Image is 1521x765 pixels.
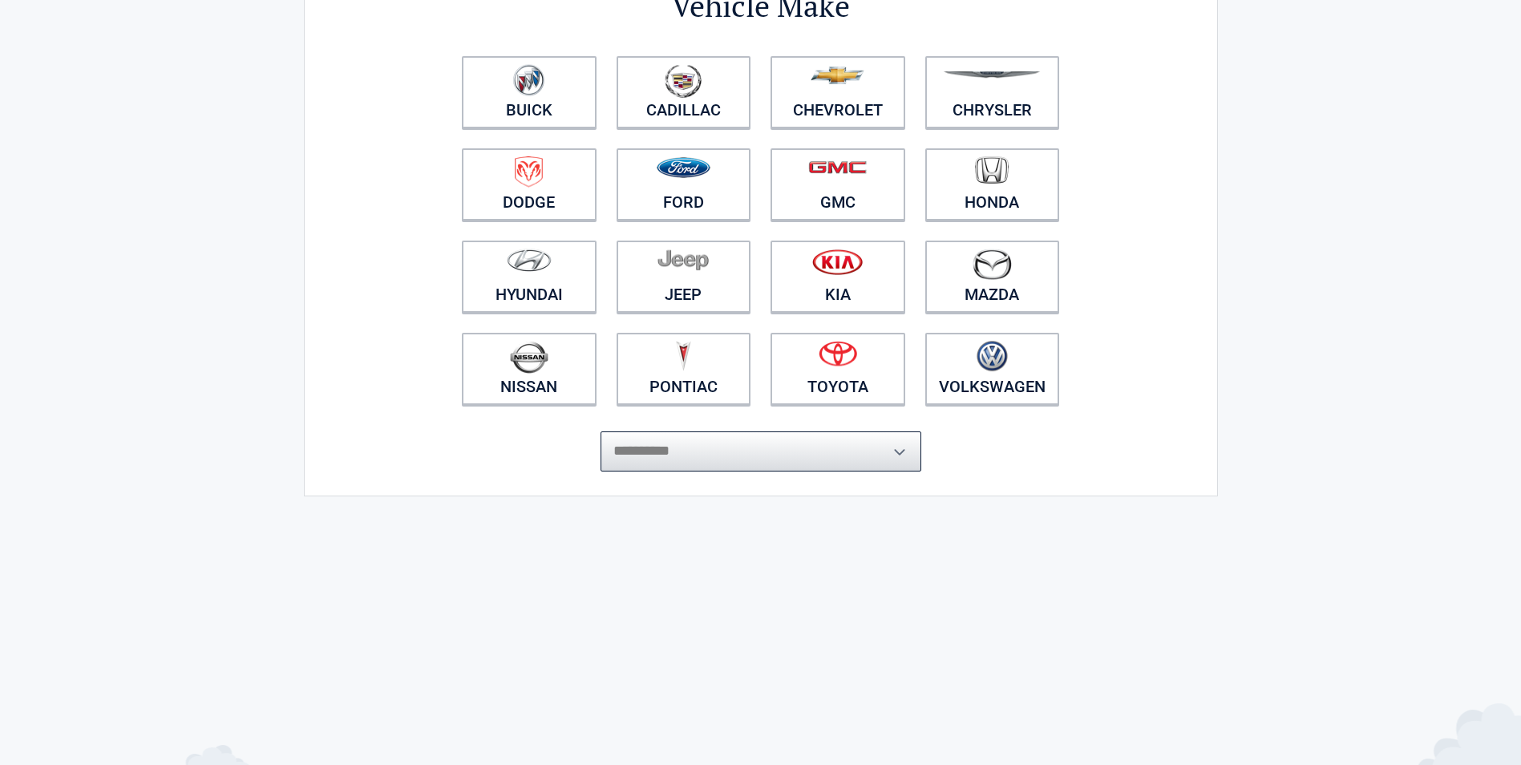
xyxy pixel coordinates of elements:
[975,156,1009,184] img: honda
[943,71,1041,79] img: chrysler
[617,148,751,221] a: Ford
[977,341,1008,372] img: volkswagen
[819,341,857,366] img: toyota
[811,67,864,84] img: chevrolet
[617,56,751,128] a: Cadillac
[617,333,751,405] a: Pontiac
[675,341,691,371] img: pontiac
[510,341,548,374] img: nissan
[808,160,867,174] img: gmc
[513,64,544,96] img: buick
[812,249,863,275] img: kia
[665,64,702,98] img: cadillac
[925,241,1060,313] a: Mazda
[771,148,905,221] a: GMC
[657,157,710,178] img: ford
[657,249,709,271] img: jeep
[462,56,597,128] a: Buick
[972,249,1012,280] img: mazda
[771,241,905,313] a: Kia
[771,56,905,128] a: Chevrolet
[515,156,543,188] img: dodge
[462,241,597,313] a: Hyundai
[462,333,597,405] a: Nissan
[771,333,905,405] a: Toyota
[617,241,751,313] a: Jeep
[507,249,552,272] img: hyundai
[462,148,597,221] a: Dodge
[925,56,1060,128] a: Chrysler
[925,148,1060,221] a: Honda
[925,333,1060,405] a: Volkswagen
